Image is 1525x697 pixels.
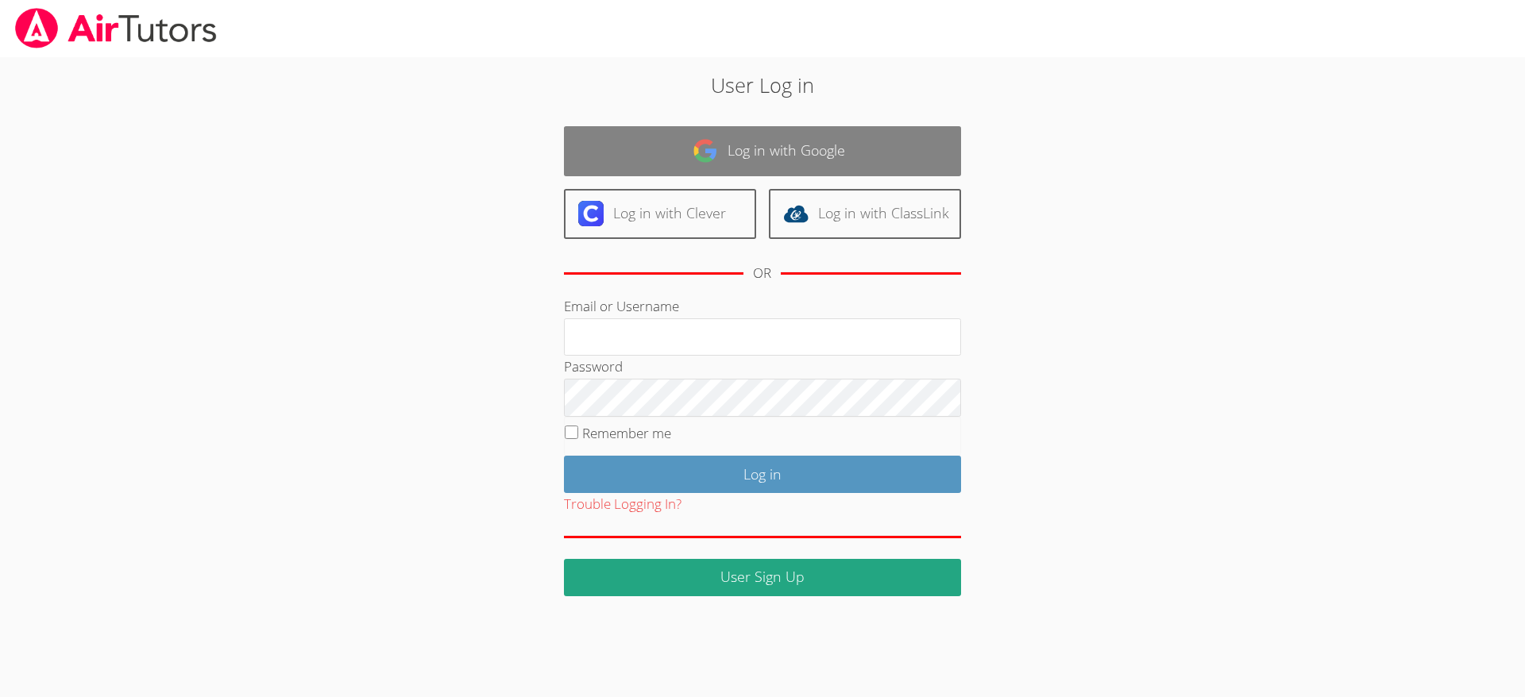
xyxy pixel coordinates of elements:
[351,70,1175,100] h2: User Log in
[564,126,961,176] a: Log in with Google
[769,189,961,239] a: Log in with ClassLink
[564,357,623,375] label: Password
[783,201,809,226] img: classlink-logo-d6bb404cc1216ec64c9a2012d9dc4662098be43eaf13dc465df04b49fa7ab582.svg
[578,201,604,226] img: clever-logo-6eab21bc6e7a338710f1a6ff85c0baf02591cd810cc4098c63d3a4b26e2feb20.svg
[564,456,961,493] input: Log in
[753,262,771,285] div: OR
[564,189,756,239] a: Log in with Clever
[564,493,681,516] button: Trouble Logging In?
[564,559,961,596] a: User Sign Up
[564,297,679,315] label: Email or Username
[693,138,718,164] img: google-logo-50288ca7cdecda66e5e0955fdab243c47b7ad437acaf1139b6f446037453330a.svg
[582,424,671,442] label: Remember me
[14,8,218,48] img: airtutors_banner-c4298cdbf04f3fff15de1276eac7730deb9818008684d7c2e4769d2f7ddbe033.png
